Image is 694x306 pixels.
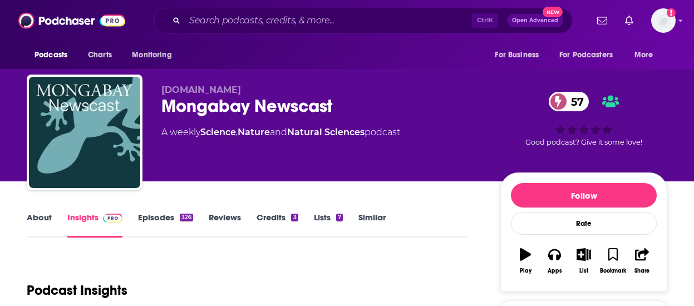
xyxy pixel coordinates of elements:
[180,214,193,221] div: 326
[154,8,573,33] div: Search podcasts, credits, & more...
[627,45,667,66] button: open menu
[67,212,122,238] a: InsightsPodchaser Pro
[314,212,343,238] a: Lists7
[628,241,657,281] button: Share
[161,85,241,95] span: [DOMAIN_NAME]
[525,138,642,146] span: Good podcast? Give it some love!
[18,10,125,31] img: Podchaser - Follow, Share and Rate Podcasts
[270,127,287,137] span: and
[257,212,298,238] a: Credits3
[487,45,553,66] button: open menu
[621,11,638,30] a: Show notifications dropdown
[593,11,612,30] a: Show notifications dropdown
[238,127,270,137] a: Nature
[185,12,472,29] input: Search podcasts, credits, & more...
[35,47,67,63] span: Podcasts
[667,8,676,17] svg: Add a profile image
[549,92,589,111] a: 57
[495,47,539,63] span: For Business
[29,77,140,188] img: Mongabay Newscast
[651,8,676,33] span: Logged in as mdekoning
[81,45,119,66] a: Charts
[569,241,598,281] button: List
[598,241,627,281] button: Bookmark
[161,126,400,139] div: A weekly podcast
[579,268,588,274] div: List
[103,214,122,223] img: Podchaser Pro
[634,47,653,63] span: More
[512,18,558,23] span: Open Advanced
[132,47,171,63] span: Monitoring
[200,127,236,137] a: Science
[287,127,365,137] a: Natural Sciences
[600,268,626,274] div: Bookmark
[27,45,82,66] button: open menu
[336,214,343,221] div: 7
[138,212,193,238] a: Episodes326
[548,268,562,274] div: Apps
[27,282,127,299] h1: Podcast Insights
[543,7,563,17] span: New
[27,212,52,238] a: About
[552,45,629,66] button: open menu
[559,47,613,63] span: For Podcasters
[511,241,540,281] button: Play
[520,268,531,274] div: Play
[209,212,241,238] a: Reviews
[651,8,676,33] button: Show profile menu
[88,47,112,63] span: Charts
[511,183,657,208] button: Follow
[291,214,298,221] div: 3
[511,212,657,235] div: Rate
[507,14,563,27] button: Open AdvancedNew
[236,127,238,137] span: ,
[358,212,386,238] a: Similar
[124,45,186,66] button: open menu
[472,13,498,28] span: Ctrl K
[651,8,676,33] img: User Profile
[540,241,569,281] button: Apps
[500,85,667,154] div: 57Good podcast? Give it some love!
[560,92,589,111] span: 57
[634,268,649,274] div: Share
